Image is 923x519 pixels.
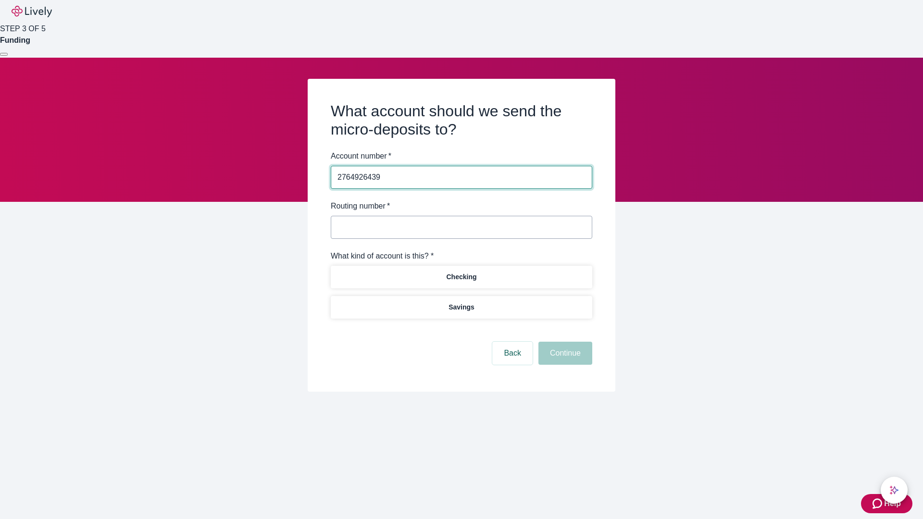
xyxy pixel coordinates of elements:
button: Checking [331,266,592,288]
p: Savings [449,302,474,312]
button: Zendesk support iconHelp [861,494,912,513]
svg: Zendesk support icon [873,498,884,509]
p: Checking [446,272,476,282]
span: Help [884,498,901,509]
svg: Lively AI Assistant [889,485,899,495]
img: Lively [12,6,52,17]
button: chat [881,477,908,504]
button: Back [492,342,533,365]
button: Savings [331,296,592,319]
label: Account number [331,150,391,162]
label: What kind of account is this? * [331,250,434,262]
label: Routing number [331,200,390,212]
h2: What account should we send the micro-deposits to? [331,102,592,139]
